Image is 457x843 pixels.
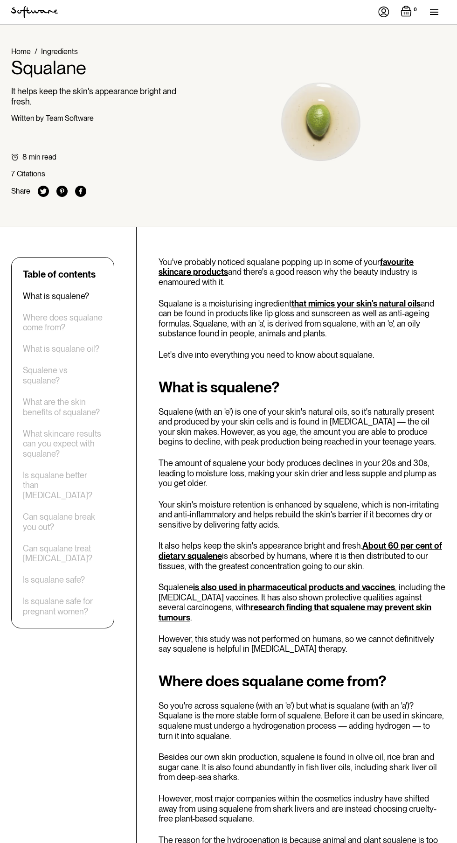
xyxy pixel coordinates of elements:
div: 7 [11,169,15,178]
a: About 60 per cent of dietary squalene [159,541,442,561]
a: home [11,6,58,18]
a: favourite skincare products [159,257,414,277]
div: 0 [412,6,419,14]
a: Open empty cart [401,6,419,19]
h2: Where does squalane come from? [159,673,446,690]
p: Let's dive into everything you need to know about squalane. [159,350,446,360]
p: The amount of squalene your body produces declines in your 20s and 30s, leading to moisture loss,... [159,458,446,488]
h2: What is squalene? [159,379,446,396]
img: Software Logo [11,6,58,18]
div: Table of contents [23,269,96,280]
p: So you're across squalene (with an 'e') but what is squalane (with an 'a')? Squalane is the more ... [159,701,446,741]
p: Besides our own skin production, squalene is found in olive oil, rice bran and sugar cane. It is ... [159,752,446,782]
a: Is squalane safe? [23,575,85,585]
img: twitter icon [38,186,49,197]
p: Squalene (with an 'e') is one of your skin's natural oils, so it's naturally present and produced... [159,407,446,447]
a: Home [11,47,31,56]
a: What skincare results can you expect with squalane? [23,429,103,459]
a: What are the skin benefits of squalane? [23,397,103,417]
a: What is squalene? [23,291,89,301]
p: You've probably noticed squalane popping up in some of your and there's a good reason why the bea... [159,257,446,287]
a: research finding that squalene may prevent skin tumours [159,602,431,622]
a: What is squalane oil? [23,344,99,354]
p: It also helps keep the skin's appearance bright and fresh. is absorbed by humans, where it is the... [159,541,446,571]
h1: Squalane [11,56,188,79]
p: It helps keep the skin's appearance bright and fresh. [11,86,188,106]
div: / [35,47,37,56]
div: 8 [22,153,27,161]
p: Your skin's moisture retention is enhanced by squalene, which is non-irritating and anti-inflamma... [159,500,446,530]
a: Ingredients [41,47,78,56]
img: pinterest icon [56,186,68,197]
a: Can squalane treat [MEDICAL_DATA]? [23,543,103,564]
a: is also used in pharmaceutical products and vaccines [193,582,395,592]
a: Where does squalane come from? [23,313,103,333]
div: min read [29,153,56,161]
a: that mimics your skin's natural oils [291,299,421,308]
div: Written by [11,114,44,123]
p: However, this study was not performed on humans, so we cannot definitively say squalene is helpfu... [159,634,446,654]
div: Citations [17,169,45,178]
div: Share [11,187,30,195]
a: Squalene vs squalane? [23,365,103,385]
a: Is squalane safe for pregnant women? [23,596,103,616]
a: Is squalane better than [MEDICAL_DATA]? [23,470,103,501]
p: Squalene , including the [MEDICAL_DATA] vaccines. It has also shown protective qualities against ... [159,582,446,622]
p: However, most major companies within the cosmetics industry have shifted away from using squalene... [159,794,446,824]
img: facebook icon [75,186,86,197]
a: Can squalane break you out? [23,512,103,532]
p: Squalane is a moisturising ingredient and can be found in products like lip gloss and sunscreen a... [159,299,446,339]
div: Team Software [46,114,94,123]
